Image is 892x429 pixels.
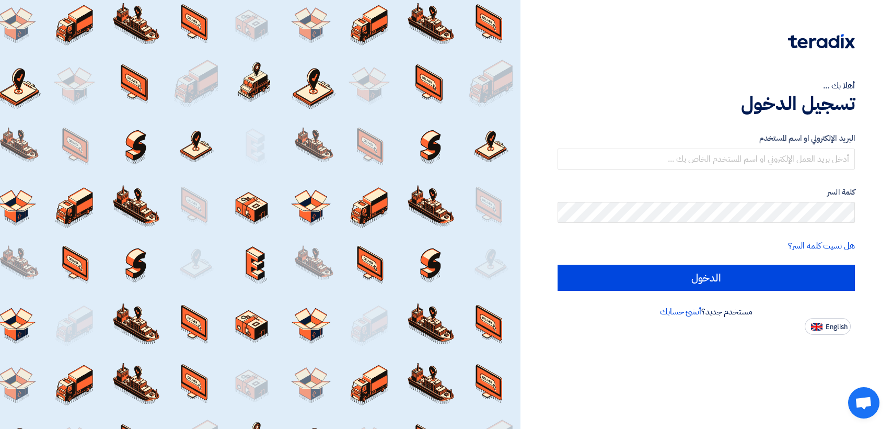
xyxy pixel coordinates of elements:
input: أدخل بريد العمل الإلكتروني او اسم المستخدم الخاص بك ... [558,149,855,170]
label: كلمة السر [558,186,855,198]
input: الدخول [558,265,855,291]
span: English [826,323,848,331]
img: en-US.png [811,323,823,331]
div: أهلا بك ... [558,80,855,92]
div: Open chat [848,387,879,419]
div: مستخدم جديد؟ [558,306,855,318]
label: البريد الإلكتروني او اسم المستخدم [558,132,855,144]
img: Teradix logo [788,34,855,49]
button: English [805,318,851,335]
a: أنشئ حسابك [660,306,701,318]
h1: تسجيل الدخول [558,92,855,115]
a: هل نسيت كلمة السر؟ [788,240,855,252]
